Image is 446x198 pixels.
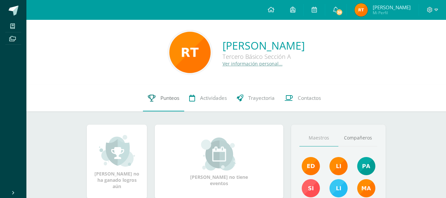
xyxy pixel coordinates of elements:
img: 9a586cf1432c4531c60eb269445b92ee.png [169,32,211,73]
span: Actividades [200,95,227,101]
span: 38 [336,9,343,16]
a: Actividades [184,85,232,111]
div: Tercero Básico Sección A [223,53,305,60]
a: [PERSON_NAME] [223,38,305,53]
span: Trayectoria [248,95,275,101]
span: Mi Perfil [373,10,411,16]
div: [PERSON_NAME] no tiene eventos [186,138,252,186]
a: Compañeros [338,130,377,146]
span: [PERSON_NAME] [373,4,411,11]
div: [PERSON_NAME] no ha ganado logros aún [93,134,140,189]
a: Maestros [299,130,338,146]
a: Contactos [280,85,326,111]
img: 560278503d4ca08c21e9c7cd40ba0529.png [357,179,375,197]
img: f1876bea0eda9ed609c3471a3207beac.png [302,179,320,197]
img: 40c28ce654064086a0d3fb3093eec86e.png [357,157,375,175]
img: cefb4344c5418beef7f7b4a6cc3e812c.png [329,157,348,175]
span: Punteos [160,95,179,101]
a: Trayectoria [232,85,280,111]
a: Punteos [143,85,184,111]
img: f40e456500941b1b33f0807dd74ea5cf.png [302,157,320,175]
img: achievement_small.png [99,134,135,167]
img: 93ccdf12d55837f49f350ac5ca2a40a5.png [329,179,348,197]
img: event_small.png [201,138,237,171]
img: 5b284e87e7d490fb5ae7296aa8e53f86.png [355,3,368,17]
span: Contactos [298,95,321,101]
a: Ver información personal... [223,60,283,67]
